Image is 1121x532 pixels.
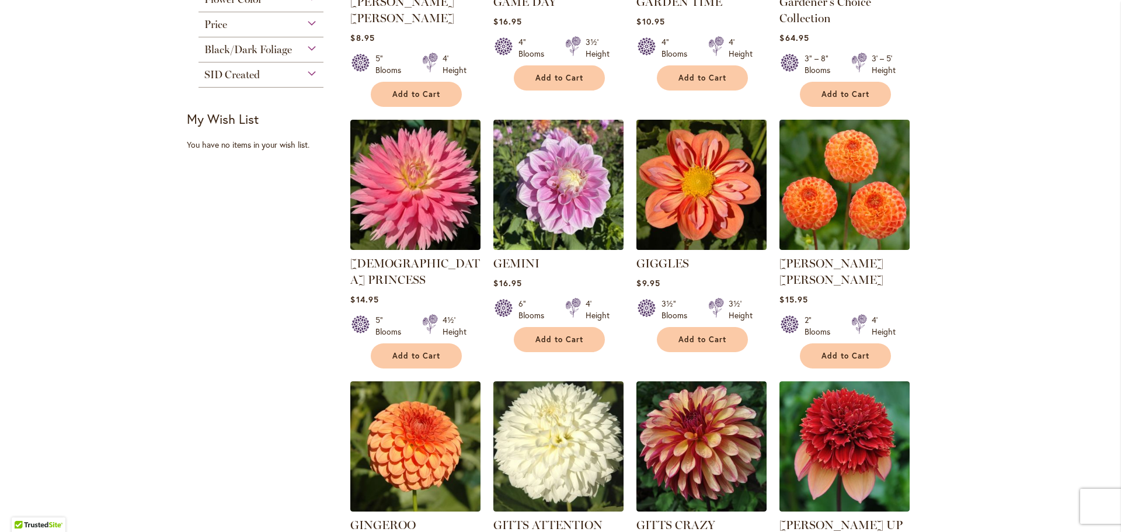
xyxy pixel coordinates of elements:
[187,110,259,127] strong: My Wish List
[443,53,466,76] div: 4' Height
[779,503,910,514] a: GITTY UP
[493,503,624,514] a: GITTS ATTENTION
[350,120,481,250] img: GAY PRINCESS
[779,241,910,252] a: GINGER WILLO
[350,241,481,252] a: GAY PRINCESS
[493,518,603,532] a: GITTS ATTENTION
[493,256,539,270] a: GEMINI
[350,294,378,305] span: $14.95
[779,518,903,532] a: [PERSON_NAME] UP
[204,68,260,81] span: SID Created
[518,36,551,60] div: 4" Blooms
[872,314,896,338] div: 4' Height
[821,351,869,361] span: Add to Cart
[586,36,610,60] div: 3½' Height
[636,256,689,270] a: GIGGLES
[443,314,466,338] div: 4½' Height
[636,16,664,27] span: $10.95
[350,32,374,43] span: $8.95
[636,518,715,532] a: GITTS CRAZY
[633,116,770,253] img: GIGGLES
[636,277,660,288] span: $9.95
[518,298,551,321] div: 6" Blooms
[779,32,809,43] span: $64.95
[586,298,610,321] div: 4' Height
[678,73,726,83] span: Add to Cart
[636,381,767,512] img: Gitts Crazy
[779,294,807,305] span: $15.95
[375,314,408,338] div: 5" Blooms
[493,120,624,250] img: GEMINI
[535,335,583,345] span: Add to Cart
[493,241,624,252] a: GEMINI
[636,503,767,514] a: Gitts Crazy
[204,43,292,56] span: Black/Dark Foliage
[779,256,883,287] a: [PERSON_NAME] [PERSON_NAME]
[350,381,481,512] img: GINGEROO
[493,16,521,27] span: $16.95
[514,327,605,352] button: Add to Cart
[800,343,891,368] button: Add to Cart
[514,65,605,91] button: Add to Cart
[800,82,891,107] button: Add to Cart
[805,53,837,76] div: 3" – 8" Blooms
[350,518,416,532] a: GINGEROO
[392,351,440,361] span: Add to Cart
[535,73,583,83] span: Add to Cart
[678,335,726,345] span: Add to Cart
[805,314,837,338] div: 2" Blooms
[729,36,753,60] div: 4' Height
[493,381,624,512] img: GITTS ATTENTION
[187,139,343,151] div: You have no items in your wish list.
[350,503,481,514] a: GINGEROO
[636,241,767,252] a: GIGGLES
[779,381,910,512] img: GITTY UP
[392,89,440,99] span: Add to Cart
[729,298,753,321] div: 3½' Height
[657,327,748,352] button: Add to Cart
[375,53,408,76] div: 5" Blooms
[779,120,910,250] img: GINGER WILLO
[821,89,869,99] span: Add to Cart
[662,298,694,321] div: 3½" Blooms
[9,491,41,523] iframe: Launch Accessibility Center
[371,82,462,107] button: Add to Cart
[204,18,227,31] span: Price
[872,53,896,76] div: 3' – 5' Height
[493,277,521,288] span: $16.95
[662,36,694,60] div: 4" Blooms
[657,65,748,91] button: Add to Cart
[371,343,462,368] button: Add to Cart
[350,256,480,287] a: [DEMOGRAPHIC_DATA] PRINCESS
